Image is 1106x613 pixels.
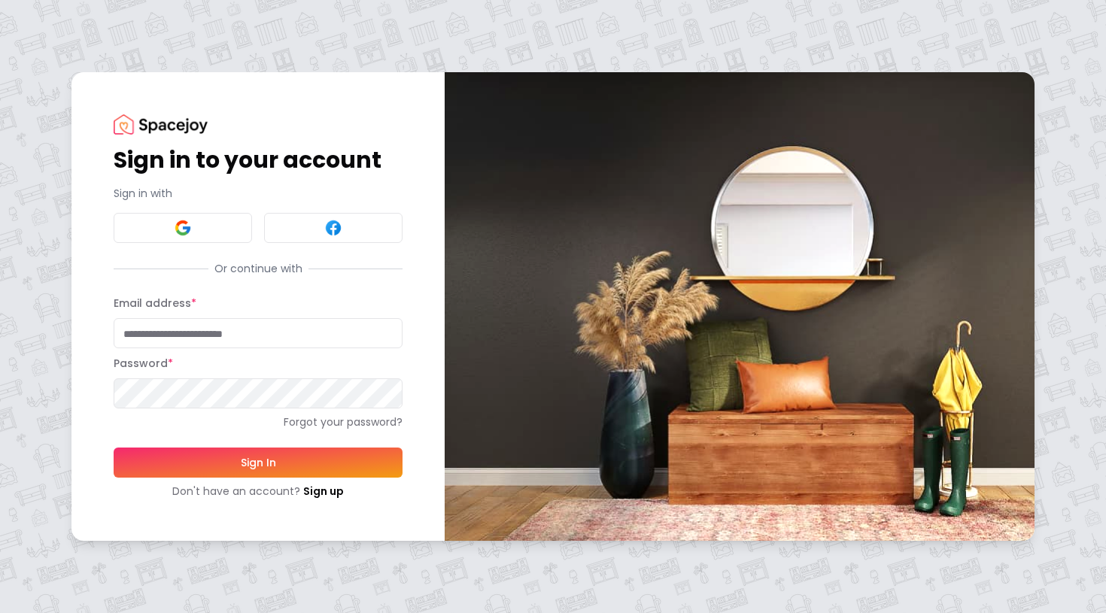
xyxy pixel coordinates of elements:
[114,484,403,499] div: Don't have an account?
[208,261,308,276] span: Or continue with
[114,356,173,371] label: Password
[114,186,403,201] p: Sign in with
[114,114,208,135] img: Spacejoy Logo
[174,219,192,237] img: Google signin
[324,219,342,237] img: Facebook signin
[445,72,1035,541] img: banner
[114,296,196,311] label: Email address
[114,448,403,478] button: Sign In
[114,414,403,429] a: Forgot your password?
[114,147,403,174] h1: Sign in to your account
[303,484,344,499] a: Sign up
